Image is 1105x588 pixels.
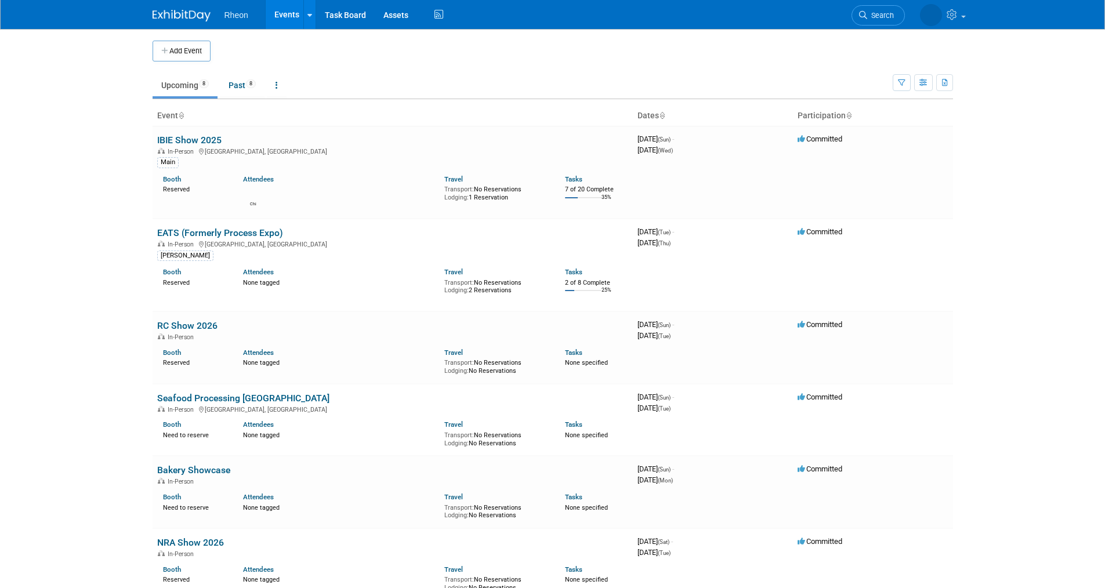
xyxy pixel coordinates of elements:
[444,420,463,429] a: Travel
[637,238,671,247] span: [DATE]
[633,106,793,126] th: Dates
[798,537,842,546] span: Committed
[637,393,674,401] span: [DATE]
[168,550,197,558] span: In-Person
[163,565,181,574] a: Booth
[153,74,218,96] a: Upcoming8
[565,576,608,583] span: None specified
[658,136,671,143] span: (Sun)
[672,393,674,401] span: -
[243,175,274,183] a: Attendees
[243,429,436,440] div: None tagged
[243,565,274,574] a: Attendees
[658,405,671,412] span: (Tue)
[153,41,211,61] button: Add Event
[444,429,548,447] div: No Reservations No Reservations
[658,539,669,545] span: (Sat)
[157,135,222,146] a: IBIE Show 2025
[658,477,673,484] span: (Mon)
[658,240,671,246] span: (Thu)
[157,320,218,331] a: RC Show 2026
[168,148,197,155] span: In-Person
[444,504,474,511] span: Transport:
[565,565,582,574] a: Tasks
[793,106,953,126] th: Participation
[163,493,181,501] a: Booth
[444,286,469,294] span: Lodging:
[444,576,474,583] span: Transport:
[157,464,230,476] a: Bakery Showcase
[637,320,674,329] span: [DATE]
[243,420,274,429] a: Attendees
[163,429,226,440] div: Need to reserve
[163,175,181,183] a: Booth
[565,359,608,366] span: None specified
[243,493,274,501] a: Attendees
[658,394,671,401] span: (Sun)
[658,550,671,556] span: (Tue)
[157,404,628,413] div: [GEOGRAPHIC_DATA], [GEOGRAPHIC_DATA]
[637,227,674,236] span: [DATE]
[658,466,671,473] span: (Sun)
[444,511,469,519] span: Lodging:
[846,111,852,120] a: Sort by Participation Type
[220,74,265,96] a: Past8
[565,431,608,439] span: None specified
[224,10,248,20] span: Rheon
[168,406,197,413] span: In-Person
[672,320,674,329] span: -
[157,157,179,168] div: Main
[247,186,260,200] img: Chi Muir
[158,148,165,154] img: In-Person Event
[565,504,608,511] span: None specified
[243,357,436,367] div: None tagged
[168,478,197,485] span: In-Person
[158,406,165,412] img: In-Person Event
[444,440,469,447] span: Lodging:
[444,279,474,286] span: Transport:
[157,393,329,404] a: Seafood Processing [GEOGRAPHIC_DATA]
[867,11,894,20] span: Search
[178,111,184,120] a: Sort by Event Name
[243,268,274,276] a: Attendees
[163,277,226,287] div: Reserved
[444,277,548,295] div: No Reservations 2 Reservations
[637,404,671,412] span: [DATE]
[565,349,582,357] a: Tasks
[246,79,256,88] span: 8
[168,241,197,248] span: In-Person
[243,277,436,287] div: None tagged
[168,333,197,341] span: In-Person
[637,146,673,154] span: [DATE]
[637,476,673,484] span: [DATE]
[920,4,942,26] img: Chi Muir
[565,186,628,194] div: 7 of 20 Complete
[658,333,671,339] span: (Tue)
[637,464,674,473] span: [DATE]
[637,331,671,340] span: [DATE]
[243,574,436,584] div: None tagged
[852,5,905,26] a: Search
[163,574,226,584] div: Reserved
[444,194,469,201] span: Lodging:
[565,175,582,183] a: Tasks
[153,106,633,126] th: Event
[243,502,436,512] div: None tagged
[157,239,628,248] div: [GEOGRAPHIC_DATA], [GEOGRAPHIC_DATA]
[243,349,274,357] a: Attendees
[444,183,548,201] div: No Reservations 1 Reservation
[658,322,671,328] span: (Sun)
[565,420,582,429] a: Tasks
[637,537,673,546] span: [DATE]
[157,251,213,261] div: [PERSON_NAME]
[444,175,463,183] a: Travel
[444,431,474,439] span: Transport:
[163,357,226,367] div: Reserved
[444,186,474,193] span: Transport:
[158,550,165,556] img: In-Person Event
[153,10,211,21] img: ExhibitDay
[199,79,209,88] span: 8
[672,227,674,236] span: -
[444,493,463,501] a: Travel
[798,393,842,401] span: Committed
